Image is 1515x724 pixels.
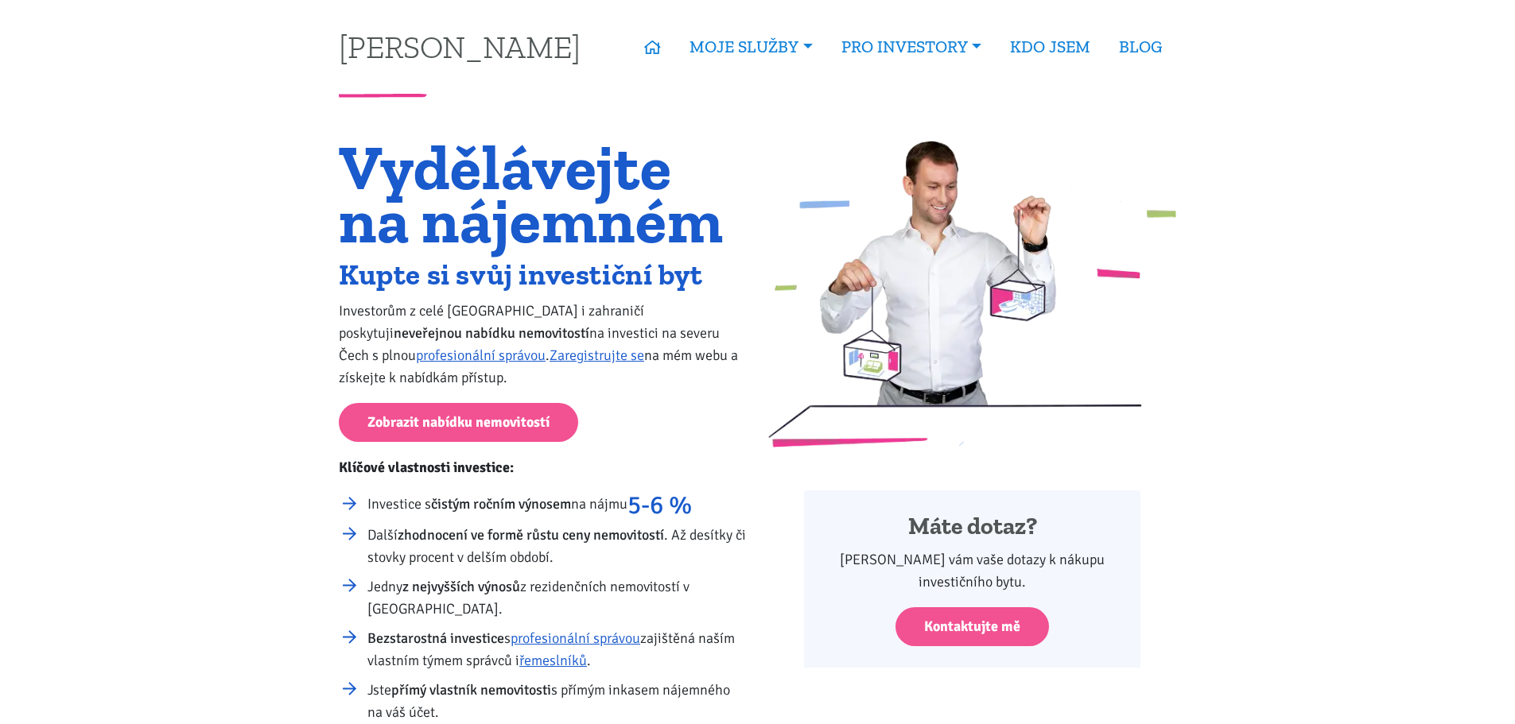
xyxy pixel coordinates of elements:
p: Investorům z celé [GEOGRAPHIC_DATA] i zahraničí poskytuji na investici na severu Čech s plnou . n... [339,300,747,389]
a: řemeslníků [519,652,587,669]
p: Klíčové vlastnosti investice: [339,456,747,478]
strong: Bezstarostná investice [367,629,504,647]
a: BLOG [1105,29,1176,65]
a: KDO JSEM [996,29,1105,65]
li: s zajištěná naším vlastním týmem správců i . [367,627,747,672]
h1: Vydělávejte na nájemném [339,141,747,247]
li: Jedny z rezidenčních nemovitostí v [GEOGRAPHIC_DATA]. [367,575,747,620]
strong: neveřejnou nabídku nemovitostí [394,324,589,342]
a: Zaregistrujte se [550,347,644,364]
li: Jste s přímým inkasem nájemného na váš účet. [367,679,747,723]
strong: čistým ročním výnosem [431,495,571,513]
a: [PERSON_NAME] [339,31,581,62]
a: profesionální správou [416,347,546,364]
a: PRO INVESTORY [827,29,996,65]
strong: přímý vlastník nemovitosti [391,681,551,699]
li: Investice s na nájmu [367,493,747,517]
a: profesionální správou [511,629,640,647]
a: MOJE SLUŽBY [675,29,826,65]
p: [PERSON_NAME] vám vaše dotazy k nákupu investičního bytu. [825,548,1119,593]
strong: 5-6 % [627,490,692,521]
h2: Kupte si svůj investiční byt [339,261,747,288]
strong: zhodnocení ve formě růstu ceny nemovitostí [398,526,664,544]
h4: Máte dotaz? [825,512,1119,542]
strong: z nejvyšších výnosů [402,578,520,595]
a: Zobrazit nabídku nemovitostí [339,403,578,442]
li: Další . Až desítky či stovky procent v delším období. [367,524,747,568]
a: Kontaktujte mě [895,607,1049,646]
